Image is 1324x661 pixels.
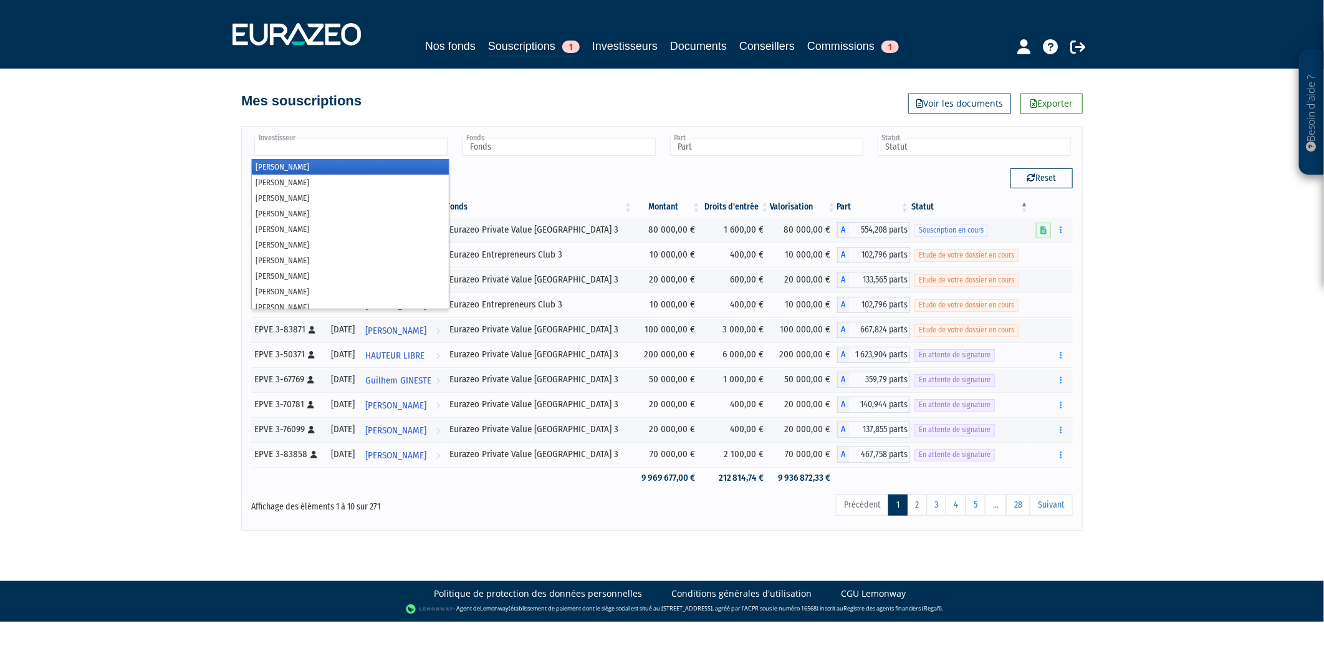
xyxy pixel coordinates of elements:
td: 3 000,00 € [701,317,770,342]
i: Voir l'investisseur [436,369,440,392]
span: 1 [881,41,899,53]
td: 100 000,00 € [770,317,837,342]
th: Part: activer pour trier la colonne par ordre croissant [837,196,911,218]
span: Etude de votre dossier en cours [914,324,1019,336]
p: Besoin d'aide ? [1305,57,1319,169]
td: 400,00 € [701,243,770,268]
span: Etude de votre dossier en cours [914,299,1019,311]
td: 212 814,74 € [701,467,770,489]
div: EPVE 3-83871 [254,323,322,336]
span: Souscription en cours [914,224,988,236]
div: EPVE 3-67769 [254,373,322,386]
span: A [837,372,850,388]
div: A - Eurazeo Private Value Europe 3 [837,397,911,413]
div: A - Eurazeo Entrepreneurs Club 3 [837,297,911,313]
div: EPVE 3-50371 [254,348,322,361]
div: - Agent de (établissement de paiement dont le siège social est situé au [STREET_ADDRESS], agréé p... [12,603,1312,615]
td: 400,00 € [701,292,770,317]
td: 70 000,00 € [770,442,837,467]
span: [PERSON_NAME] [365,319,426,342]
div: [DATE] [330,398,356,411]
td: 20 000,00 € [770,268,837,292]
td: 70 000,00 € [633,442,701,467]
td: 400,00 € [701,392,770,417]
div: Eurazeo Private Value [GEOGRAPHIC_DATA] 3 [449,373,629,386]
th: Statut : activer pour trier la colonne par ordre d&eacute;croissant [910,196,1030,218]
i: [Français] Personne physique [307,401,314,408]
span: 467,758 parts [850,446,911,463]
th: Droits d'entrée: activer pour trier la colonne par ordre croissant [701,196,770,218]
div: Eurazeo Entrepreneurs Club 3 [449,298,629,311]
div: EPVE 3-70781 [254,398,322,411]
a: Voir les documents [908,94,1011,113]
li: [PERSON_NAME] [252,237,449,253]
div: Eurazeo Private Value [GEOGRAPHIC_DATA] 3 [449,323,629,336]
span: 137,855 parts [850,422,911,438]
div: A - Eurazeo Private Value Europe 3 [837,347,911,363]
td: 100 000,00 € [633,317,701,342]
a: Exporter [1020,94,1083,113]
td: 80 000,00 € [633,218,701,243]
a: CGU Lemonway [841,587,906,600]
a: Registre des agents financiers (Regafi) [843,604,942,612]
td: 20 000,00 € [633,417,701,442]
a: [PERSON_NAME] [360,392,446,417]
a: 2 [907,495,927,516]
span: A [837,322,850,338]
td: 80 000,00 € [770,218,837,243]
img: 1732889491-logotype_eurazeo_blanc_rvb.png [233,23,361,46]
span: 1 [562,41,580,53]
span: A [837,446,850,463]
span: A [837,272,850,288]
a: Politique de protection des données personnelles [434,587,642,600]
td: 600,00 € [701,268,770,292]
i: Voir l'investisseur [436,319,440,342]
td: 10 000,00 € [633,243,701,268]
i: [Français] Personne physique [307,376,314,384]
div: [DATE] [330,373,356,386]
td: 20 000,00 € [770,417,837,442]
i: [Français] Personne physique [308,426,315,433]
span: A [837,222,850,238]
a: 3 [926,495,946,516]
a: HAUTEUR LIBRE [360,342,446,367]
td: 50 000,00 € [770,367,837,392]
td: 50 000,00 € [633,367,701,392]
span: 133,565 parts [850,272,911,288]
a: [PERSON_NAME] [360,417,446,442]
td: 10 000,00 € [770,243,837,268]
div: [DATE] [330,448,356,461]
a: Conditions générales d'utilisation [671,587,812,600]
td: 10 000,00 € [633,292,701,317]
a: Conseillers [739,37,795,55]
td: 9 969 677,00 € [633,467,701,489]
td: 20 000,00 € [770,392,837,417]
span: Guilhem GINESTE [365,369,431,392]
span: En attente de signature [914,399,995,411]
span: [PERSON_NAME] [365,419,426,442]
th: Montant: activer pour trier la colonne par ordre croissant [633,196,701,218]
i: [Français] Personne physique [308,351,315,359]
img: logo-lemonway.png [406,603,454,615]
span: A [837,247,850,263]
td: 1 600,00 € [701,218,770,243]
i: [Français] Personne physique [310,451,317,458]
div: A - Eurazeo Private Value Europe 3 [837,372,911,388]
div: EPVE 3-76099 [254,423,322,436]
li: [PERSON_NAME] [252,159,449,175]
div: Eurazeo Entrepreneurs Club 3 [449,248,629,261]
div: A - Eurazeo Private Value Europe 3 [837,322,911,338]
a: [PERSON_NAME] [360,317,446,342]
span: En attente de signature [914,349,995,361]
li: [PERSON_NAME] [252,221,449,237]
a: Souscriptions1 [488,37,580,57]
li: [PERSON_NAME] [252,190,449,206]
a: 4 [946,495,966,516]
div: A - Eurazeo Private Value Europe 3 [837,446,911,463]
span: 140,944 parts [850,397,911,413]
span: A [837,347,850,363]
div: Eurazeo Private Value [GEOGRAPHIC_DATA] 3 [449,273,629,286]
div: Eurazeo Private Value [GEOGRAPHIC_DATA] 3 [449,348,629,361]
li: [PERSON_NAME] [252,268,449,284]
span: A [837,422,850,438]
